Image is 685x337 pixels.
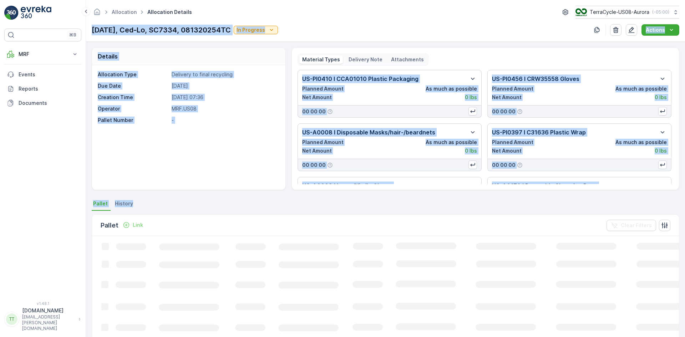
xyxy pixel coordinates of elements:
[391,56,424,63] p: Attachments
[302,94,332,101] p: Net Amount
[4,47,81,61] button: MRF
[492,75,579,83] p: US-PI0456 I CRW35558 Gloves
[172,105,278,112] p: MRF.US08
[19,71,78,78] p: Events
[492,128,586,137] p: US-PI0397 I C31636 Plastic Wrap
[615,85,667,92] p: As much as possible
[492,108,516,115] p: 00 00 00
[302,75,418,83] p: US-PI0410 I CCA01010 Plastic Packaging
[302,56,340,63] p: Material Types
[234,26,278,34] button: In Progress
[641,24,679,36] button: Actions
[4,301,81,306] span: v 1.48.1
[92,25,231,35] p: [DATE], Ced-Lo, SC7334, 081320254TC
[607,220,656,231] button: Clear Filters
[465,147,477,154] p: 0 lbs
[21,6,51,20] img: logo_light-DOdMpM7g.png
[98,52,118,61] p: Details
[172,117,278,124] p: -
[4,96,81,110] a: Documents
[465,94,477,101] p: 0 lbs
[98,82,169,90] p: Due Date
[146,9,193,16] span: Allocation Details
[426,85,477,92] p: As much as possible
[652,9,669,15] p: ( -05:00 )
[172,71,278,78] p: Delivery to final recycling
[302,108,326,115] p: 00 00 00
[302,162,326,169] p: 00 00 00
[120,221,146,229] button: Link
[492,182,598,190] p: US-A0170 I Re-usable Shopping Bags
[4,307,81,331] button: TT[DOMAIN_NAME][EMAIL_ADDRESS][PERSON_NAME][DOMAIN_NAME]
[93,200,108,207] span: Pallet
[575,8,587,16] img: image_ci7OI47.png
[492,94,522,101] p: Net Amount
[302,147,332,154] p: Net Amount
[4,6,19,20] img: logo
[655,94,667,101] p: 0 lbs
[517,109,523,114] div: Help Tooltip Icon
[6,313,17,325] div: TT
[575,6,679,19] button: TerraCycle-US08-Aurora(-05:00)
[492,147,522,154] p: Net Amount
[98,117,169,124] p: Pallet Number
[517,162,523,168] div: Help Tooltip Icon
[302,139,344,146] p: Planned Amount
[327,109,333,114] div: Help Tooltip Icon
[4,82,81,96] a: Reports
[172,82,278,90] p: [DATE]
[302,182,392,190] p: US-A0009 I Latex/Nitrile Gloves
[22,314,75,331] p: [EMAIL_ADDRESS][PERSON_NAME][DOMAIN_NAME]
[112,9,137,15] a: Allocation
[655,147,667,154] p: 0 lbs
[615,139,667,146] p: As much as possible
[101,220,118,230] p: Pallet
[19,99,78,107] p: Documents
[69,32,76,38] p: ⌘B
[590,9,649,16] p: TerraCycle-US08-Aurora
[646,26,665,34] p: Actions
[98,105,169,112] p: Operator
[327,162,333,168] div: Help Tooltip Icon
[19,51,67,58] p: MRF
[237,26,265,34] p: In Progress
[492,139,533,146] p: Planned Amount
[19,85,78,92] p: Reports
[115,200,133,207] span: History
[22,307,75,314] p: [DOMAIN_NAME]
[302,128,435,137] p: US-A0008 I Disposable Masks/hair-/beardnets
[93,11,101,17] a: Homepage
[302,85,344,92] p: Planned Amount
[492,85,533,92] p: Planned Amount
[98,94,169,101] p: Creation Time
[492,162,516,169] p: 00 00 00
[349,56,382,63] p: Delivery Note
[621,222,652,229] p: Clear Filters
[426,139,477,146] p: As much as possible
[133,221,143,229] p: Link
[4,67,81,82] a: Events
[98,71,169,78] p: Allocation Type
[172,94,278,101] p: [DATE] 07:36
